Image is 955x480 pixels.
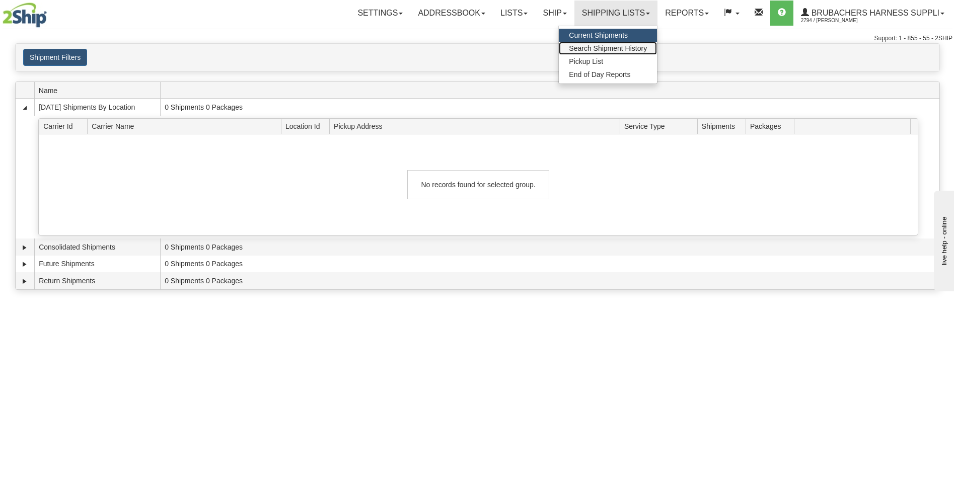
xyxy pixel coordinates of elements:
a: Pickup List [559,55,657,68]
span: Carrier Name [92,118,281,134]
iframe: chat widget [932,189,954,291]
span: Brubachers Harness Suppli [809,9,939,17]
a: Reports [657,1,716,26]
a: Ship [535,1,574,26]
td: 0 Shipments 0 Packages [160,238,939,256]
span: Location Id [285,118,330,134]
button: Shipment Filters [23,49,87,66]
a: Addressbook [410,1,493,26]
img: logo2794.jpg [3,3,47,28]
a: Lists [493,1,535,26]
span: Search Shipment History [569,44,647,52]
td: 0 Shipments 0 Packages [160,256,939,273]
a: Search Shipment History [559,42,657,55]
span: Name [39,83,160,98]
a: Settings [350,1,410,26]
span: Pickup List [569,57,603,65]
span: Current Shipments [569,31,628,39]
a: End of Day Reports [559,68,657,81]
a: Brubachers Harness Suppli 2794 / [PERSON_NAME] [793,1,952,26]
a: Expand [20,243,30,253]
td: Future Shipments [34,256,160,273]
span: Carrier Id [43,118,88,134]
td: 0 Shipments 0 Packages [160,99,939,116]
div: No records found for selected group. [407,170,549,199]
a: Collapse [20,103,30,113]
span: Service Type [624,118,697,134]
a: Current Shipments [559,29,657,42]
span: End of Day Reports [569,70,630,78]
td: 0 Shipments 0 Packages [160,272,939,289]
a: Expand [20,259,30,269]
a: Expand [20,276,30,286]
div: live help - online [8,9,93,16]
td: Consolidated Shipments [34,238,160,256]
a: Shipping lists [574,1,657,26]
span: 2794 / [PERSON_NAME] [801,16,876,26]
span: Shipments [702,118,746,134]
td: [DATE] Shipments By Location [34,99,160,116]
span: Packages [750,118,794,134]
td: Return Shipments [34,272,160,289]
div: Support: 1 - 855 - 55 - 2SHIP [3,34,952,43]
span: Pickup Address [334,118,620,134]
